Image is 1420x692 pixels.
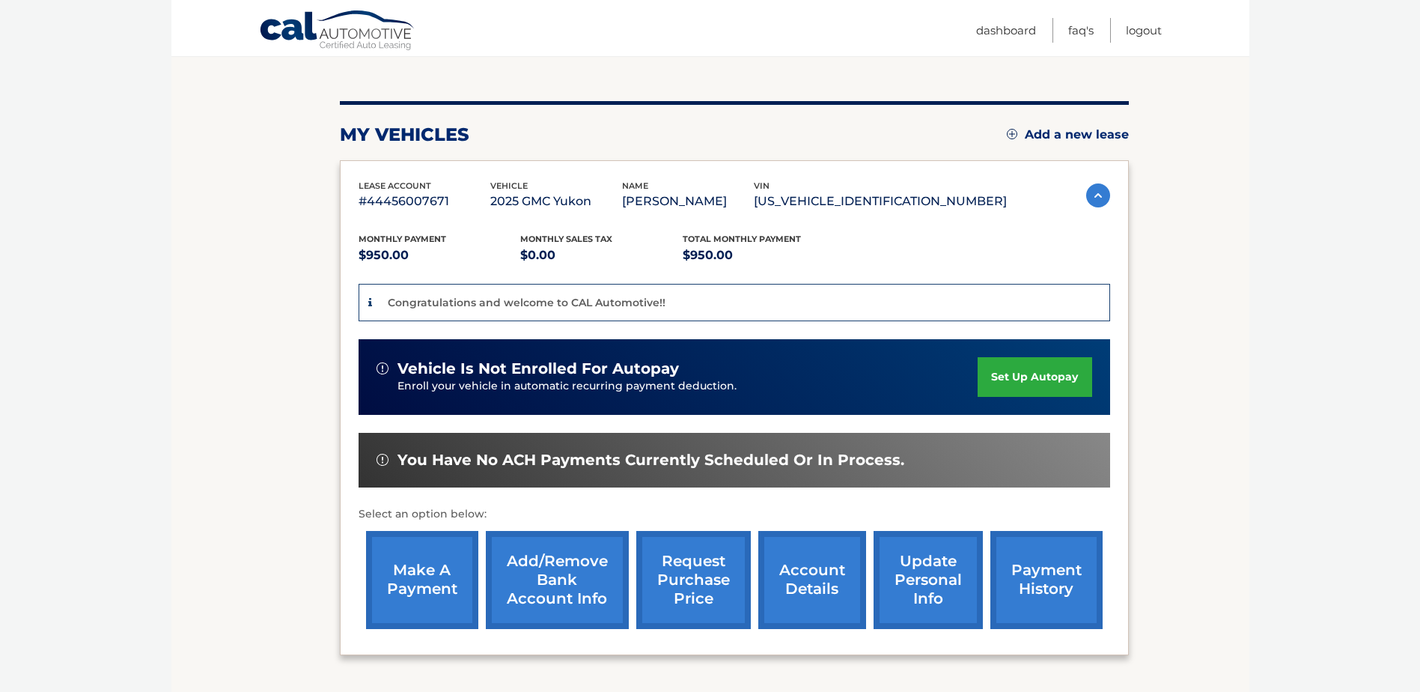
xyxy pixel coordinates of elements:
p: Congratulations and welcome to CAL Automotive!! [388,296,665,309]
p: [PERSON_NAME] [622,191,754,212]
p: $950.00 [359,245,521,266]
p: #44456007671 [359,191,490,212]
img: add.svg [1007,129,1017,139]
span: Monthly Payment [359,234,446,244]
a: request purchase price [636,531,751,629]
a: update personal info [874,531,983,629]
img: alert-white.svg [377,362,388,374]
a: set up autopay [978,357,1091,397]
img: accordion-active.svg [1086,183,1110,207]
p: [US_VEHICLE_IDENTIFICATION_NUMBER] [754,191,1007,212]
a: make a payment [366,531,478,629]
a: FAQ's [1068,18,1094,43]
span: Total Monthly Payment [683,234,801,244]
p: Enroll your vehicle in automatic recurring payment deduction. [397,378,978,395]
span: lease account [359,180,431,191]
img: alert-white.svg [377,454,388,466]
span: vin [754,180,770,191]
span: vehicle [490,180,528,191]
h2: my vehicles [340,124,469,146]
a: Add/Remove bank account info [486,531,629,629]
p: $0.00 [520,245,683,266]
p: $950.00 [683,245,845,266]
a: Cal Automotive [259,10,416,53]
p: 2025 GMC Yukon [490,191,622,212]
a: Add a new lease [1007,127,1129,142]
span: vehicle is not enrolled for autopay [397,359,679,378]
span: name [622,180,648,191]
a: payment history [990,531,1103,629]
span: Monthly sales Tax [520,234,612,244]
a: account details [758,531,866,629]
a: Logout [1126,18,1162,43]
a: Dashboard [976,18,1036,43]
p: Select an option below: [359,506,1110,523]
span: You have no ACH payments currently scheduled or in process. [397,451,904,470]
